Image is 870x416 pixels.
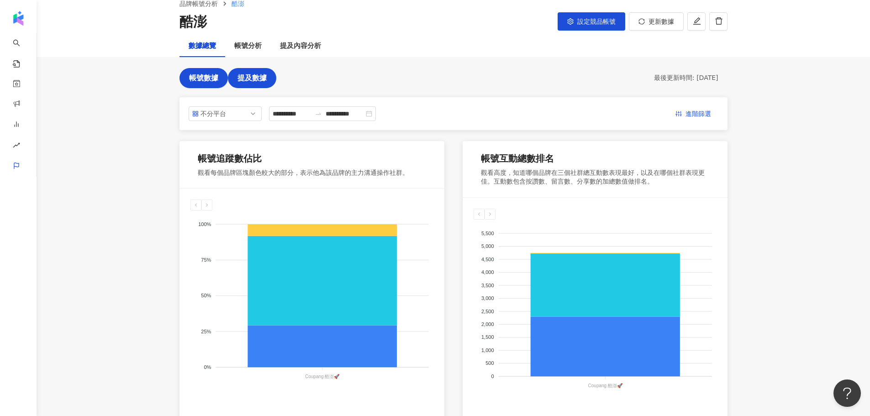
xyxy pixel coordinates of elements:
tspan: 25% [201,329,211,334]
tspan: 0 [491,374,494,379]
button: 更新數據 [629,12,684,31]
button: 提及數據 [228,68,276,88]
tspan: 3,000 [481,295,494,301]
img: logo icon [11,11,26,26]
div: 數據總覽 [189,41,216,52]
tspan: 5,000 [481,243,494,249]
tspan: 5,500 [481,231,494,236]
span: 進階篩選 [685,107,711,121]
span: swap-right [315,110,322,117]
tspan: 0% [204,364,211,370]
button: 設定競品帳號 [558,12,625,31]
a: search [13,33,31,68]
iframe: Help Scout Beacon - Open [833,379,861,407]
span: 提及數據 [237,74,267,82]
tspan: 1,500 [481,334,494,340]
div: 不分平台 [200,107,230,121]
tspan: 500 [485,360,494,366]
span: 更新數據 [649,18,674,25]
tspan: Coupang 酷澎🚀 [305,374,339,380]
div: 帳號追蹤數佔比 [198,152,262,165]
div: 最後更新時間: [DATE] [654,74,718,83]
button: 帳號數據 [179,68,228,88]
span: 設定競品帳號 [577,18,616,25]
div: 酷澎 [179,12,207,32]
tspan: 4,500 [481,257,494,262]
span: setting [567,18,574,25]
div: 觀看每個品牌區塊顏色較大的部分，表示他為該品牌的主力溝通操作社群。 [198,169,409,178]
div: 帳號分析 [234,41,262,52]
button: 進階篩選 [668,106,718,121]
div: 帳號互動總數排名 [481,152,554,165]
tspan: 2,500 [481,309,494,314]
span: rise [13,136,20,157]
tspan: Coupang 酷澎🚀 [588,383,622,389]
tspan: 75% [201,257,211,263]
div: 提及內容分析 [280,41,321,52]
span: sync [638,18,645,25]
span: to [315,110,322,117]
tspan: 4,000 [481,269,494,275]
tspan: 1,000 [481,348,494,353]
span: 帳號數據 [189,74,218,82]
tspan: 2,000 [481,321,494,327]
span: edit [693,17,701,25]
tspan: 3,500 [481,283,494,288]
tspan: 50% [201,293,211,299]
span: delete [715,17,723,25]
tspan: 100% [198,221,211,227]
div: 觀看高度，知道哪個品牌在三個社群總互動數表現最好，以及在哪個社群表現更佳。互動數包含按讚數、留言數、分享數的加總數值做排名。 [481,169,709,186]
